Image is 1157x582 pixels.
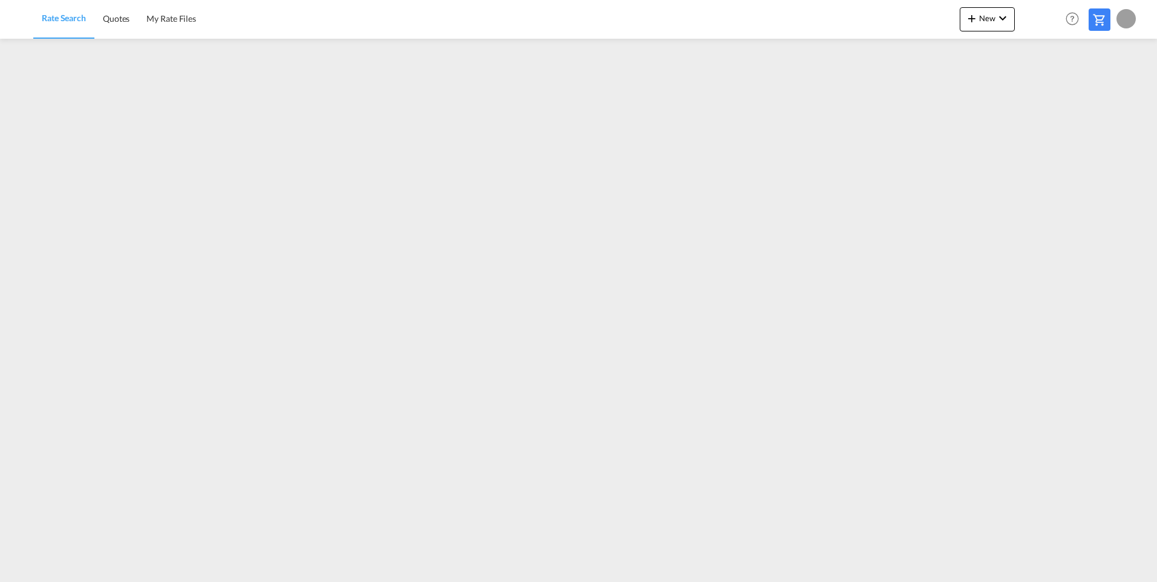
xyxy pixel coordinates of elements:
md-icon: icon-chevron-down [995,11,1010,25]
span: New [965,13,1010,23]
span: Rate Search [42,13,86,23]
button: icon-plus 400-fgNewicon-chevron-down [960,7,1015,31]
div: Help [1062,8,1089,30]
span: My Rate Files [146,13,196,24]
md-icon: icon-plus 400-fg [965,11,979,25]
span: Help [1062,8,1083,29]
span: Quotes [103,13,129,24]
